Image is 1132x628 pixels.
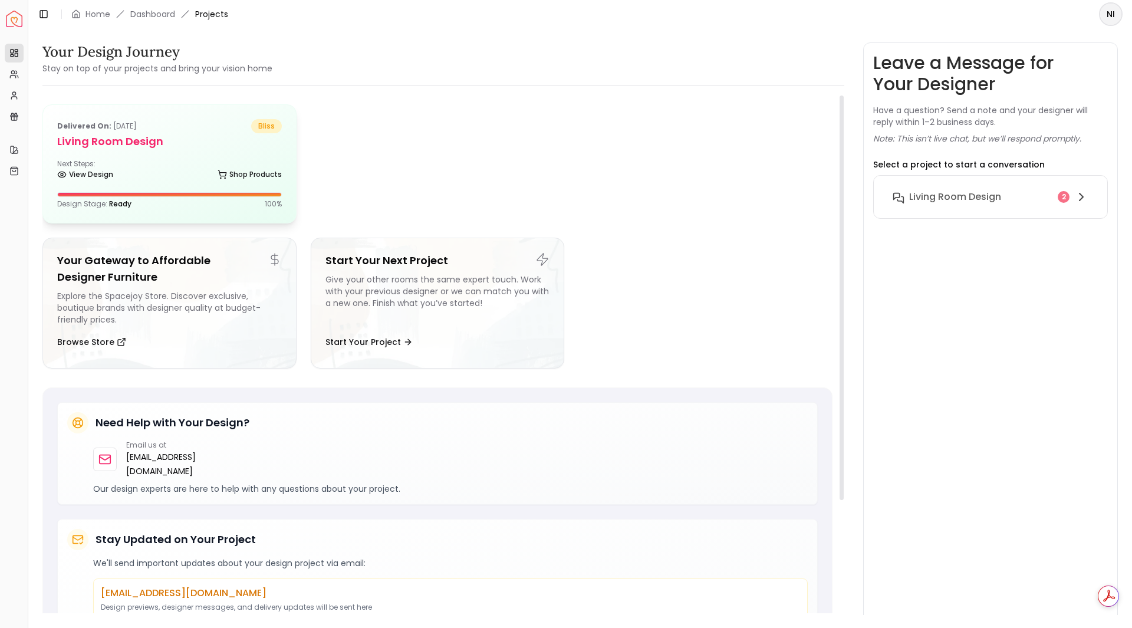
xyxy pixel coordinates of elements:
[873,104,1108,128] p: Have a question? Send a note and your designer will reply within 1–2 business days.
[96,415,249,431] h5: Need Help with Your Design?
[873,133,1081,144] p: Note: This isn’t live chat, but we’ll respond promptly.
[85,8,110,20] a: Home
[325,252,550,269] h5: Start Your Next Project
[1100,4,1121,25] span: NI
[251,119,282,133] span: bliss
[57,290,282,325] div: Explore the Spacejoy Store. Discover exclusive, boutique brands with designer quality at budget-f...
[311,238,565,369] a: Start Your Next ProjectGive your other rooms the same expert touch. Work with your previous desig...
[6,11,22,27] a: Spacejoy
[42,63,272,74] small: Stay on top of your projects and bring your vision home
[1099,2,1123,26] button: NI
[57,166,113,183] a: View Design
[57,199,131,209] p: Design Stage:
[265,199,282,209] p: 100 %
[909,190,1001,204] h6: Living Room design
[96,531,256,548] h5: Stay Updated on Your Project
[93,557,808,569] p: We'll send important updates about your design project via email:
[57,133,282,150] h5: Living Room design
[57,330,126,354] button: Browse Store
[130,8,175,20] a: Dashboard
[6,11,22,27] img: Spacejoy Logo
[883,185,1098,209] button: Living Room design2
[71,8,228,20] nav: breadcrumb
[101,603,800,612] p: Design previews, designer messages, and delivery updates will be sent here
[325,330,413,354] button: Start Your Project
[1058,191,1070,203] div: 2
[126,440,258,450] p: Email us at
[325,274,550,325] div: Give your other rooms the same expert touch. Work with your previous designer or we can match you...
[57,159,282,183] div: Next Steps:
[57,252,282,285] h5: Your Gateway to Affordable Designer Furniture
[195,8,228,20] span: Projects
[42,238,297,369] a: Your Gateway to Affordable Designer FurnitureExplore the Spacejoy Store. Discover exclusive, bout...
[57,119,137,133] p: [DATE]
[109,199,131,209] span: Ready
[873,52,1108,95] h3: Leave a Message for Your Designer
[873,159,1045,170] p: Select a project to start a conversation
[57,121,111,131] b: Delivered on:
[126,450,258,478] a: [EMAIL_ADDRESS][DOMAIN_NAME]
[42,42,272,61] h3: Your Design Journey
[101,586,800,600] p: [EMAIL_ADDRESS][DOMAIN_NAME]
[218,166,282,183] a: Shop Products
[93,483,808,495] p: Our design experts are here to help with any questions about your project.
